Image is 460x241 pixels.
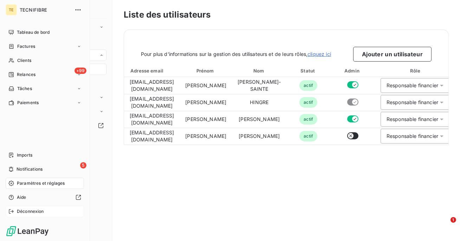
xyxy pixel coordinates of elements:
th: Toggle SortBy [232,64,286,77]
span: Déconnexion [17,208,44,215]
div: Responsable financier [387,99,438,106]
td: [EMAIL_ADDRESS][DOMAIN_NAME] [124,94,180,111]
img: Logo LeanPay [6,226,49,237]
div: Responsable financier [387,116,438,123]
td: [EMAIL_ADDRESS][DOMAIN_NAME] [124,128,180,145]
span: +99 [74,68,86,74]
span: 5 [80,162,86,169]
div: Prénom [181,67,231,74]
span: 1 [451,217,456,223]
span: Pour plus d’informations sur la gestion des utilisateurs et de leurs rôles, [141,51,331,58]
div: Statut [288,67,329,74]
div: Responsable financier [387,133,438,140]
span: Tableau de bord [17,29,50,36]
div: Rôle [376,67,455,74]
td: [PERSON_NAME] [180,111,232,128]
td: [PERSON_NAME] [232,128,286,145]
td: HINGRE [232,94,286,111]
td: [EMAIL_ADDRESS][DOMAIN_NAME] [124,77,180,94]
span: Notifications [17,166,43,172]
div: Admin [332,67,374,74]
th: Toggle SortBy [180,64,232,77]
th: Toggle SortBy [124,64,180,77]
td: [PERSON_NAME] [180,128,232,145]
span: actif [299,80,317,91]
span: Imports [17,152,32,158]
span: Factures [17,43,35,50]
span: Relances [17,71,35,78]
span: TECNIFIBRE [20,7,70,13]
td: [PERSON_NAME] [232,111,286,128]
h3: Liste des utilisateurs [124,8,449,21]
td: [PERSON_NAME] [180,77,232,94]
span: Aide [17,194,26,201]
span: actif [299,131,317,141]
a: Aide [6,192,84,203]
span: Tâches [17,85,32,92]
span: Paramètres et réglages [17,180,65,186]
span: actif [299,97,317,108]
iframe: Intercom live chat [436,217,453,234]
td: [PERSON_NAME] [180,94,232,111]
button: Ajouter un utilisateur [353,47,432,62]
span: Paiements [17,100,39,106]
td: [EMAIL_ADDRESS][DOMAIN_NAME] [124,111,180,128]
span: Clients [17,57,31,64]
div: Adresse email [125,67,178,74]
span: actif [299,114,317,125]
th: Toggle SortBy [286,64,330,77]
td: [PERSON_NAME]-SAINTE [232,77,286,94]
div: Nom [233,67,285,74]
a: cliquez ici [307,51,331,57]
div: TE [6,4,17,15]
div: Responsable financier [387,82,438,89]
